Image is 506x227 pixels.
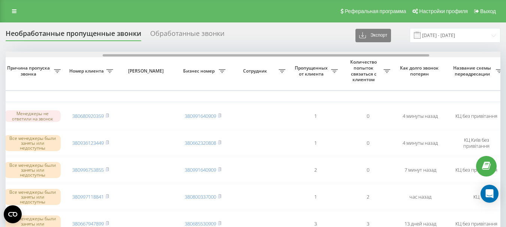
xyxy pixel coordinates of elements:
span: Настройки профиля [419,8,468,14]
a: 380680920359 [72,113,104,119]
span: [PERSON_NAME] [123,68,170,74]
div: Open Intercom Messenger [481,185,499,203]
a: 380991640909 [185,166,216,173]
a: 380667947899 [72,220,104,227]
div: Все менеджеры были заняты или недоступны [4,135,61,151]
span: Количество попыток связаться с клиентом [345,59,384,82]
span: Сотрудник [233,68,279,74]
button: Open CMP widget [4,205,22,223]
button: Экспорт [355,29,391,42]
td: 2 [342,184,394,209]
span: Выход [480,8,496,14]
td: 2 [289,157,342,182]
div: Необработанные пропущенные звонки [6,30,141,41]
a: 380991640909 [185,113,216,119]
td: 1 [289,104,342,129]
a: 380685530909 [185,220,216,227]
span: Как долго звонок потерян [400,65,440,77]
span: Пропущенных от клиента [293,65,331,77]
td: час назад [394,184,446,209]
div: Все менеджеры были заняты или недоступны [4,162,61,178]
a: 380662320808 [185,139,216,146]
a: 380800337000 [185,193,216,200]
a: 380936123449 [72,139,104,146]
td: 7 минут назад [394,157,446,182]
span: Реферальная программа [345,8,406,14]
span: Бизнес номер [181,68,219,74]
td: 0 [342,131,394,156]
a: 380997118841 [72,193,104,200]
span: Номер клиента [68,68,106,74]
div: Менеджеры не ответили на звонок [4,110,61,122]
td: 4 минуты назад [394,131,446,156]
span: Причина пропуска звонка [4,65,54,77]
td: 4 минуты назад [394,104,446,129]
div: Обработанные звонки [150,30,224,41]
td: 0 [342,104,394,129]
div: Все менеджеры были заняты или недоступны [4,189,61,205]
td: 1 [289,131,342,156]
td: 1 [289,184,342,209]
a: 380996753855 [72,166,104,173]
span: Название схемы переадресации [450,65,496,77]
td: 0 [342,157,394,182]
